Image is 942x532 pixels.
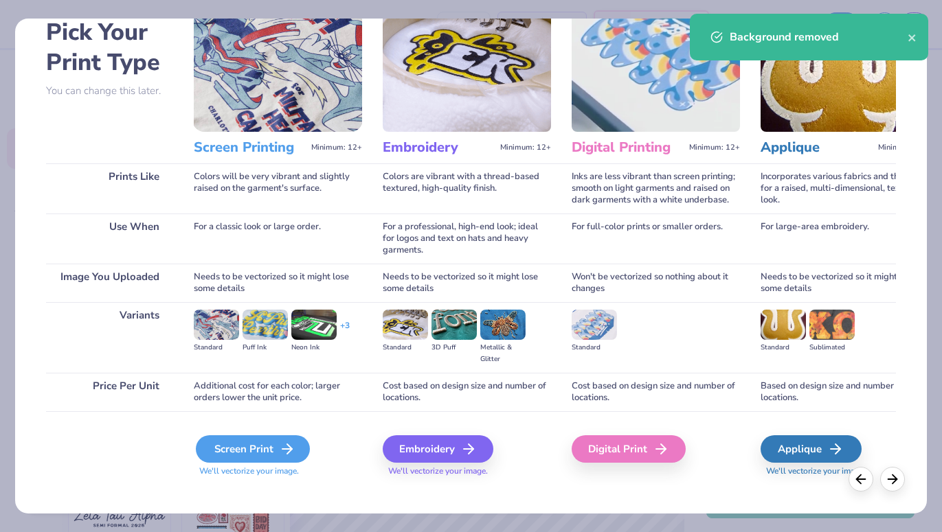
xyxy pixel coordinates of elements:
[194,213,362,264] div: For a classic look or large order.
[46,17,173,78] h2: Pick Your Print Type
[194,139,306,157] h3: Screen Printing
[196,435,310,463] div: Screen Print
[730,29,908,45] div: Background removed
[383,310,428,340] img: Standard
[291,342,337,354] div: Neon Ink
[908,29,917,45] button: close
[572,213,740,264] div: For full-color prints or smaller orders.
[480,310,526,340] img: Metallic & Glitter
[572,373,740,411] div: Cost based on design size and number of locations.
[383,435,493,463] div: Embroidery
[194,264,362,302] div: Needs to be vectorized so it might lose some details
[46,163,173,213] div: Prints Like
[383,163,551,213] div: Colors are vibrant with a thread-based textured, high-quality finish.
[383,342,428,354] div: Standard
[689,143,740,152] span: Minimum: 12+
[761,342,806,354] div: Standard
[761,310,806,340] img: Standard
[46,302,173,373] div: Variants
[761,465,929,477] span: We'll vectorize your image.
[46,373,173,411] div: Price Per Unit
[809,342,855,354] div: Sublimated
[809,310,855,340] img: Sublimated
[194,163,362,213] div: Colors will be very vibrant and slightly raised on the garment's surface.
[383,264,551,302] div: Needs to be vectorized so it might lose some details
[761,163,929,213] div: Incorporates various fabrics and threads for a raised, multi-dimensional, textured look.
[480,342,526,365] div: Metallic & Glitter
[572,310,617,340] img: Standard
[383,373,551,411] div: Cost based on design size and number of locations.
[572,163,740,213] div: Inks are less vibrant than screen printing; smooth on light garments and raised on dark garments ...
[46,264,173,302] div: Image You Uploaded
[431,342,477,354] div: 3D Puff
[761,264,929,302] div: Needs to be vectorized so it might lose some details
[383,213,551,264] div: For a professional, high-end look; ideal for logos and text on hats and heavy garments.
[340,320,350,343] div: + 3
[761,435,862,463] div: Applique
[431,310,477,340] img: 3D Puff
[194,373,362,411] div: Additional cost for each color; larger orders lower the unit price.
[572,342,617,354] div: Standard
[572,264,740,302] div: Won't be vectorized so nothing about it changes
[311,143,362,152] span: Minimum: 12+
[878,143,929,152] span: Minimum: 12+
[383,465,551,477] span: We'll vectorize your image.
[383,139,495,157] h3: Embroidery
[761,139,873,157] h3: Applique
[243,310,288,340] img: Puff Ink
[46,85,173,97] p: You can change this later.
[572,139,684,157] h3: Digital Printing
[761,213,929,264] div: For large-area embroidery.
[243,342,288,354] div: Puff Ink
[194,310,239,340] img: Standard
[194,342,239,354] div: Standard
[572,435,686,463] div: Digital Print
[500,143,551,152] span: Minimum: 12+
[194,465,362,477] span: We'll vectorize your image.
[761,373,929,411] div: Based on design size and number of locations.
[46,213,173,264] div: Use When
[291,310,337,340] img: Neon Ink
